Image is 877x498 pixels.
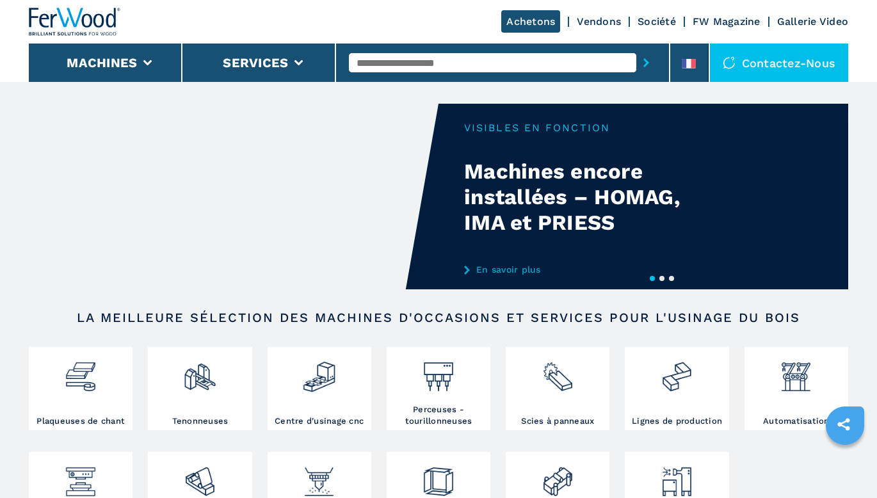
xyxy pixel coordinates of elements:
img: sezionatrici_2.png [541,350,575,394]
iframe: Chat [823,440,867,488]
img: Ferwood [29,8,121,36]
a: Perceuses - tourillonneuses [387,347,490,430]
h3: Perceuses - tourillonneuses [390,404,487,427]
h3: Automatisation [763,415,830,427]
a: Tenonneuses [148,347,252,430]
img: foratrici_inseritrici_2.png [421,350,455,394]
a: Vendons [577,15,621,28]
a: Automatisation [744,347,848,430]
h3: Lignes de production [632,415,722,427]
a: sharethis [828,408,860,440]
a: Achetons [501,10,560,33]
img: linee_di_produzione_2.png [660,350,694,394]
img: Contactez-nous [723,56,736,69]
a: Société [638,15,676,28]
a: Lignes de production [625,347,728,430]
h3: Plaqueuses de chant [36,415,125,427]
a: Gallerie Video [777,15,849,28]
button: 3 [669,276,674,281]
a: Plaqueuses de chant [29,347,133,430]
img: squadratrici_2.png [183,350,217,394]
div: Contactez-nous [710,44,849,82]
h3: Scies à panneaux [521,415,594,427]
img: automazione.png [779,350,813,394]
img: centro_di_lavoro_cnc_2.png [302,350,336,394]
h2: LA MEILLEURE SÉLECTION DES MACHINES D'OCCASIONS ET SERVICES POUR L'USINAGE DU BOIS [70,310,807,325]
img: bordatrici_1.png [63,350,97,394]
button: submit-button [636,48,656,77]
button: Services [223,55,288,70]
video: Your browser does not support the video tag. [29,104,438,289]
button: 1 [650,276,655,281]
h3: Centre d'usinage cnc [275,415,364,427]
a: En savoir plus [464,264,715,275]
button: 2 [659,276,664,281]
h3: Tenonneuses [172,415,229,427]
a: Centre d'usinage cnc [268,347,371,430]
button: Machines [67,55,137,70]
a: Scies à panneaux [506,347,609,430]
a: FW Magazine [693,15,760,28]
